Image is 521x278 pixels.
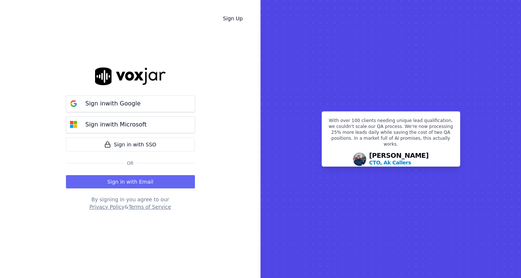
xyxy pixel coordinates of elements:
img: logo [95,67,166,85]
p: With over 100 clients needing unique lead qualification, we couldn't scale our QA process. We're ... [326,118,455,150]
p: Sign in with Microsoft [85,120,147,129]
img: google Sign in button [66,96,81,111]
button: Sign inwith Microsoft [66,117,195,133]
button: Privacy Policy [90,203,125,211]
img: Avatar [353,153,366,166]
img: microsoft Sign in button [66,117,81,132]
button: Sign in with Email [66,175,195,188]
a: Sign in with SSO [66,138,195,152]
div: By signing in you agree to our & [66,196,195,211]
a: Sign Up [217,12,249,25]
div: [PERSON_NAME] [369,152,429,166]
p: CTO, Ak Callers [369,159,411,166]
span: Or [124,160,137,166]
button: Terms of Service [129,203,171,211]
p: Sign in with Google [85,99,141,108]
button: Sign inwith Google [66,95,195,112]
